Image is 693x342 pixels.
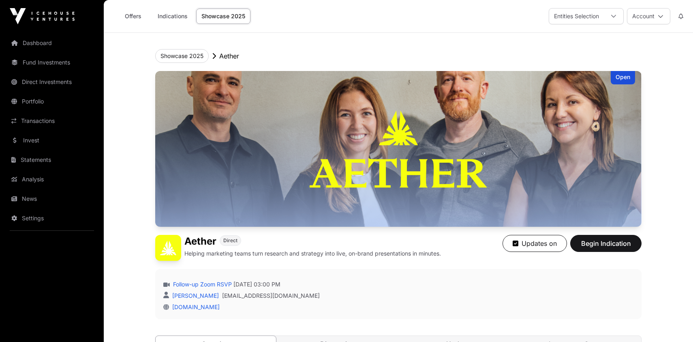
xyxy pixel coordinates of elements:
[171,280,232,288] a: Follow-up Zoom RSVP
[570,235,642,252] button: Begin Indication
[6,170,97,188] a: Analysis
[6,73,97,91] a: Direct Investments
[6,92,97,110] a: Portfolio
[6,209,97,227] a: Settings
[611,71,635,84] div: Open
[169,303,220,310] a: [DOMAIN_NAME]
[219,51,239,61] p: Aether
[6,151,97,169] a: Statements
[155,49,209,63] button: Showcase 2025
[222,292,320,300] a: [EMAIL_ADDRESS][DOMAIN_NAME]
[184,250,441,258] p: Helping marketing teams turn research and strategy into live, on-brand presentations in minutes.
[196,9,250,24] a: Showcase 2025
[6,190,97,208] a: News
[580,239,631,248] span: Begin Indication
[223,237,237,244] span: Direct
[184,235,216,248] h1: Aether
[10,8,75,24] img: Icehouse Ventures Logo
[155,235,181,261] img: Aether
[152,9,193,24] a: Indications
[570,243,642,251] a: Begin Indication
[627,8,670,24] button: Account
[503,235,567,252] button: Updates on
[117,9,149,24] a: Offers
[233,280,280,288] span: [DATE] 03:00 PM
[6,112,97,130] a: Transactions
[155,71,642,227] img: Aether
[171,292,219,299] a: [PERSON_NAME]
[6,131,97,149] a: Invest
[6,54,97,71] a: Fund Investments
[549,9,604,24] div: Entities Selection
[6,34,97,52] a: Dashboard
